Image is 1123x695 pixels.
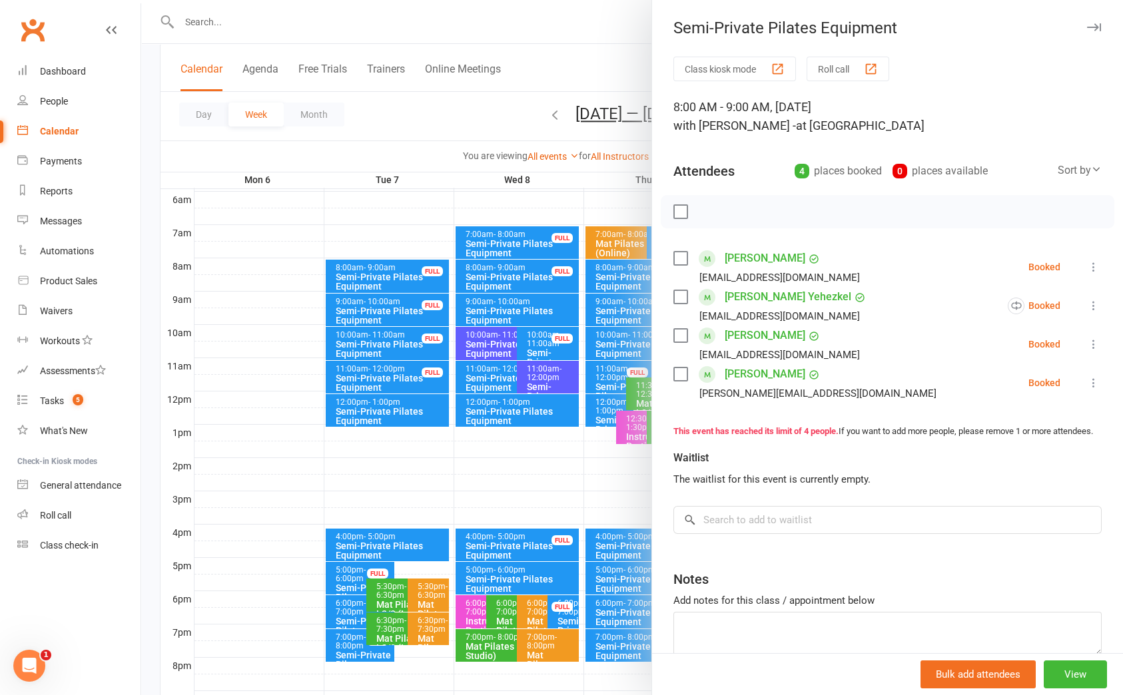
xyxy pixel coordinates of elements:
[725,325,805,346] a: [PERSON_NAME]
[17,146,141,176] a: Payments
[893,162,988,180] div: places available
[17,236,141,266] a: Automations
[673,98,1102,135] div: 8:00 AM - 9:00 AM, [DATE]
[40,540,99,551] div: Class check-in
[725,363,805,385] a: [PERSON_NAME]
[40,216,82,226] div: Messages
[17,356,141,386] a: Assessments
[673,449,711,467] div: Waitlist
[673,426,839,436] strong: This event has reached its limit of 4 people.
[17,176,141,206] a: Reports
[17,57,141,87] a: Dashboard
[699,346,860,363] div: [EMAIL_ADDRESS][DOMAIN_NAME]
[17,296,141,326] a: Waivers
[17,531,141,561] a: Class kiosk mode
[1044,660,1107,688] button: View
[41,650,51,660] span: 1
[699,269,860,286] div: [EMAIL_ADDRESS][DOMAIN_NAME]
[17,386,141,416] a: Tasks 5
[673,425,1102,439] div: If you want to add more people, please remove 1 or more attendees.
[1028,262,1060,272] div: Booked
[1028,378,1060,387] div: Booked
[16,13,49,47] a: Clubworx
[40,186,73,196] div: Reports
[652,19,1123,37] div: Semi-Private Pilates Equipment
[40,306,73,316] div: Waivers
[17,266,141,296] a: Product Sales
[725,286,851,308] a: [PERSON_NAME] Yehezkel
[699,385,936,402] div: [PERSON_NAME][EMAIL_ADDRESS][DOMAIN_NAME]
[1008,298,1060,314] div: Booked
[40,336,80,346] div: Workouts
[73,394,83,405] span: 5
[893,164,907,178] div: 0
[699,308,860,325] div: [EMAIL_ADDRESS][DOMAIN_NAME]
[725,248,805,269] a: [PERSON_NAME]
[17,416,141,446] a: What's New
[40,276,97,286] div: Product Sales
[807,57,889,81] button: Roll call
[796,118,925,132] span: at [GEOGRAPHIC_DATA]
[673,162,735,180] div: Attendees
[673,592,1102,608] div: Add notes for this class / appointment below
[673,570,709,588] div: Notes
[673,57,796,81] button: Class kiosk mode
[40,96,68,107] div: People
[40,365,106,376] div: Assessments
[17,471,141,501] a: General attendance kiosk mode
[17,87,141,116] a: People
[673,471,1102,487] div: The waitlist for this event is currently empty.
[673,506,1102,534] input: Search to add to waitlist
[17,116,141,146] a: Calendar
[1058,162,1102,179] div: Sort by
[1028,340,1060,349] div: Booked
[40,246,94,256] div: Automations
[40,510,71,521] div: Roll call
[17,326,141,356] a: Workouts
[795,162,882,180] div: places booked
[795,164,809,178] div: 4
[40,126,79,136] div: Calendar
[17,206,141,236] a: Messages
[40,156,82,166] div: Payments
[13,650,45,682] iframe: Intercom live chat
[921,660,1036,688] button: Bulk add attendees
[40,66,86,77] div: Dashboard
[40,425,88,436] div: What's New
[40,395,64,406] div: Tasks
[673,118,796,132] span: with [PERSON_NAME] -
[40,480,121,491] div: General attendance
[17,501,141,531] a: Roll call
